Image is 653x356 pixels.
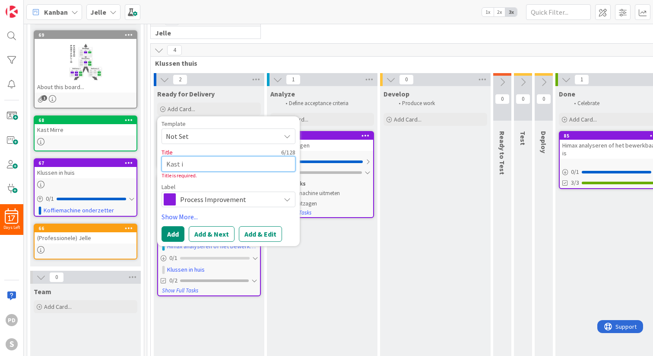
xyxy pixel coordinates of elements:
span: Add Card... [394,115,422,123]
input: Quick Filter... [526,4,591,20]
div: 66(Professionele) Jelle [35,225,136,244]
div: 0/1 [158,253,260,263]
span: Done [559,90,575,98]
span: Process Improvement [180,193,276,205]
span: Support [18,1,39,12]
span: 1 [41,95,47,101]
a: Show More... [162,212,295,222]
span: 0 [536,94,551,104]
a: 86Himacs zagen0/10/2Open Taskskoffie machine uitmetenplaat uitzagenShow Full Tasks [270,131,374,218]
div: (Professionele) Jelle [35,232,136,244]
div: 66 [35,225,136,232]
span: 1 [574,74,589,85]
li: Define acceptance criteria [281,100,373,107]
div: Klussen in huis [35,167,136,178]
div: 0/1 [271,156,373,167]
span: 0 [399,74,414,85]
a: 67Klussen in huis0/1Koffiemachine onderzetter [34,158,137,217]
label: Title [162,148,173,156]
span: Jelle [155,29,250,37]
span: Deploy [539,131,548,153]
span: 1x [482,8,494,16]
div: Title is required. [162,172,295,180]
span: Develop [384,90,409,98]
div: plaat uitzagen [283,200,371,207]
span: 2 [173,74,187,85]
div: Kast Mirre [35,124,136,135]
a: Koffiemachine onderzetter [44,206,114,215]
button: Add [162,226,184,242]
textarea: Kast i [162,156,295,172]
button: Add & Edit [239,226,282,242]
img: Visit kanbanzone.com [6,6,18,18]
div: S [6,338,18,350]
span: 2x [494,8,505,16]
span: Kanban [44,7,68,17]
a: 69About this board... [34,30,137,109]
span: Team [34,287,51,296]
div: koffie machine uitmeten [283,190,371,197]
div: 69 [38,32,136,38]
div: Himacs zagen [271,140,373,151]
a: Klussen in huis [167,265,205,274]
span: 1 [286,74,301,85]
li: Produce work [394,100,486,107]
span: Add Card... [281,115,308,123]
span: 4 [167,45,182,55]
div: 86 [275,133,373,139]
div: 68Kast Mirre [35,116,136,135]
b: Jelle [90,8,106,16]
span: Label [162,184,175,190]
span: Ready to Test [498,131,507,175]
div: 69About this board... [35,31,136,93]
div: pd [6,314,18,326]
span: 0 / 1 [169,253,178,263]
div: 68 [38,117,136,123]
div: 69 [35,31,136,39]
span: Add Card... [44,303,72,311]
div: 0/1 [35,193,136,204]
button: Add & Next [189,226,235,242]
span: Test [519,131,527,145]
span: 0 [49,272,64,282]
div: Open Tasks [274,180,371,188]
div: 86Himacs zagen [271,132,373,151]
span: 0 / 1 [571,167,579,176]
span: Analyze [270,90,295,98]
span: 3/3 [571,178,579,187]
span: 0/2 [169,276,178,285]
div: 6 / 128 [175,148,295,156]
div: 67Klussen in huis [35,159,136,178]
span: Add Card... [569,115,597,123]
a: 66(Professionele) Jelle [34,224,137,260]
div: 86 [271,132,373,140]
span: 0 [495,94,510,104]
div: About this board... [35,81,136,93]
span: Template [162,121,186,127]
button: Show Full Tasks [162,286,199,295]
span: Ready for Delivery [157,90,215,98]
a: Himax analyseren of het bewerkbaar is [167,242,257,251]
div: 67 [35,159,136,167]
span: 17 [8,215,15,221]
div: 67 [38,160,136,166]
div: 68 [35,116,136,124]
a: 68Kast Mirre [34,115,137,151]
span: 0 [516,94,530,104]
div: 66 [38,225,136,231]
span: Add Card... [168,105,195,113]
span: 0 / 1 [46,194,54,203]
span: 3x [505,8,517,16]
span: Not Set [166,131,274,142]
